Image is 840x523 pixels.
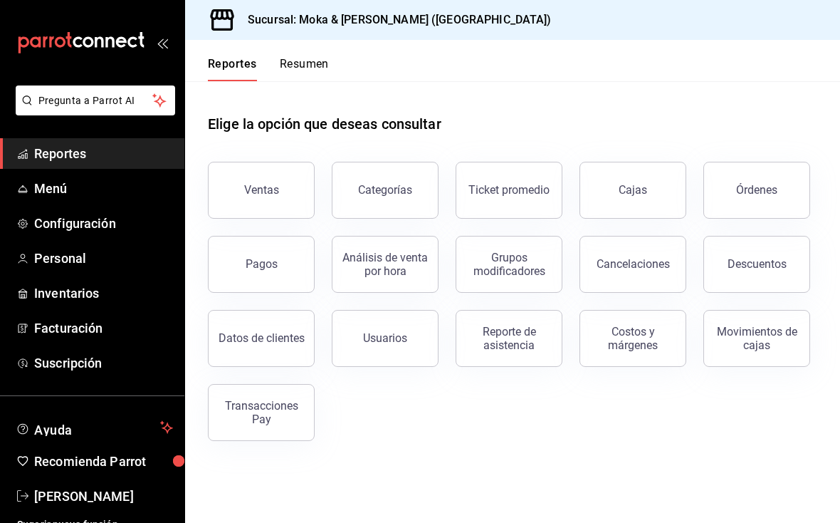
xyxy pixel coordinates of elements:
[728,257,787,271] div: Descuentos
[34,353,173,373] span: Suscripción
[465,251,553,278] div: Grupos modificadores
[332,162,439,219] button: Categorías
[619,182,648,199] div: Cajas
[736,183,777,197] div: Órdenes
[34,179,173,198] span: Menú
[579,162,686,219] a: Cajas
[34,487,173,506] span: [PERSON_NAME]
[456,236,562,293] button: Grupos modificadores
[10,103,175,118] a: Pregunta a Parrot AI
[208,113,441,135] h1: Elige la opción que deseas consultar
[358,183,412,197] div: Categorías
[332,310,439,367] button: Usuarios
[589,325,677,352] div: Costos y márgenes
[363,331,407,345] div: Usuarios
[34,452,173,471] span: Recomienda Parrot
[208,57,257,81] button: Reportes
[34,419,154,436] span: Ayuda
[236,11,552,29] h3: Sucursal: Moka & [PERSON_NAME] ([GEOGRAPHIC_DATA])
[16,86,175,115] button: Pregunta a Parrot AI
[703,162,810,219] button: Órdenes
[703,236,810,293] button: Descuentos
[579,310,686,367] button: Costos y márgenes
[246,257,278,271] div: Pagos
[456,162,562,219] button: Ticket promedio
[341,251,429,278] div: Análisis de venta por hora
[157,37,168,48] button: open_drawer_menu
[34,144,173,163] span: Reportes
[597,257,670,271] div: Cancelaciones
[34,284,173,303] span: Inventarios
[38,93,153,108] span: Pregunta a Parrot AI
[208,57,329,81] div: navigation tabs
[332,236,439,293] button: Análisis de venta por hora
[713,325,801,352] div: Movimientos de cajas
[280,57,329,81] button: Resumen
[34,214,173,233] span: Configuración
[208,236,315,293] button: Pagos
[244,183,279,197] div: Ventas
[208,310,315,367] button: Datos de clientes
[208,162,315,219] button: Ventas
[219,331,305,345] div: Datos de clientes
[208,384,315,441] button: Transacciones Pay
[579,236,686,293] button: Cancelaciones
[34,319,173,338] span: Facturación
[456,310,562,367] button: Reporte de asistencia
[703,310,810,367] button: Movimientos de cajas
[468,183,550,197] div: Ticket promedio
[34,249,173,268] span: Personal
[465,325,553,352] div: Reporte de asistencia
[217,399,305,426] div: Transacciones Pay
